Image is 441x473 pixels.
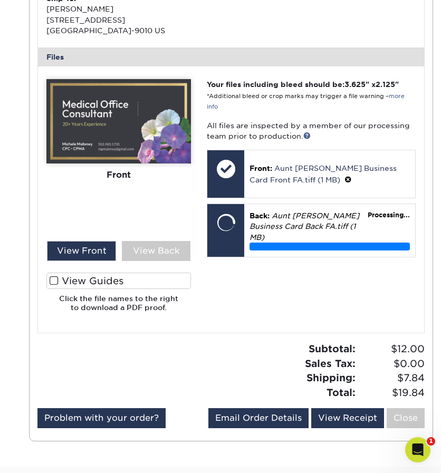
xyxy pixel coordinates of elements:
[305,358,356,369] strong: Sales Tax:
[405,437,430,462] iframe: Intercom live chat
[47,241,116,261] div: View Front
[250,211,359,242] em: Aunt [PERSON_NAME] Business Card Back FA.tiff (1 MB)
[359,342,425,356] span: $12.00
[309,343,356,354] strong: Subtotal:
[122,241,191,261] div: View Back
[387,408,425,428] a: Close
[327,387,356,398] strong: Total:
[359,356,425,371] span: $0.00
[376,80,395,89] span: 2.125
[359,385,425,400] span: $19.84
[344,80,366,89] span: 3.625
[207,120,416,142] p: All files are inspected by a member of our processing team prior to production.
[207,80,399,89] strong: Your files including bleed should be: " x "
[46,294,191,320] h6: Click the file names to the right to download a PDF proof.
[311,408,384,428] a: View Receipt
[208,408,309,428] a: Email Order Details
[207,93,405,110] small: *Additional bleed or crop marks may trigger a file warning –
[46,273,191,289] label: View Guides
[38,47,424,66] div: Files
[37,408,166,428] a: Problem with your order?
[427,437,435,446] span: 1
[250,211,270,220] span: Back:
[306,372,356,383] strong: Shipping:
[46,164,191,187] div: Front
[359,371,425,385] span: $7.84
[250,164,397,184] a: Aunt [PERSON_NAME] Business Card Front FA.tiff (1 MB)
[250,164,272,172] span: Front:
